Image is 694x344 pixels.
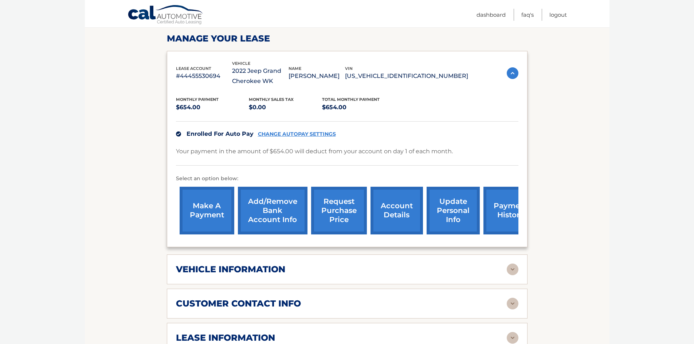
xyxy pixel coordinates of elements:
span: Monthly Payment [176,97,219,102]
h2: customer contact info [176,298,301,309]
p: $654.00 [322,102,395,112]
p: [US_VEHICLE_IDENTIFICATION_NUMBER] [345,71,468,81]
p: Your payment in the amount of $654.00 will deduct from your account on day 1 of each month. [176,146,453,157]
p: 2022 Jeep Grand Cherokee WK [232,66,289,86]
a: request purchase price [311,187,367,234]
p: #44455530694 [176,71,232,81]
span: vin [345,66,353,71]
a: Cal Automotive [128,5,204,26]
a: Logout [549,9,567,21]
span: Total Monthly Payment [322,97,380,102]
a: FAQ's [521,9,534,21]
span: lease account [176,66,211,71]
img: check.svg [176,131,181,137]
img: accordion-rest.svg [507,264,518,275]
h2: lease information [176,332,275,343]
a: make a payment [180,187,234,234]
span: Enrolled For Auto Pay [187,130,254,137]
img: accordion-active.svg [507,67,518,79]
a: Add/Remove bank account info [238,187,307,234]
span: name [289,66,301,71]
h2: vehicle information [176,264,285,275]
span: Monthly sales Tax [249,97,294,102]
p: [PERSON_NAME] [289,71,345,81]
a: Dashboard [477,9,506,21]
a: account details [370,187,423,234]
span: vehicle [232,61,250,66]
img: accordion-rest.svg [507,332,518,344]
a: payment history [483,187,538,234]
img: accordion-rest.svg [507,298,518,309]
p: $0.00 [249,102,322,112]
p: Select an option below: [176,174,518,183]
p: $654.00 [176,102,249,112]
h2: Manage Your Lease [167,33,528,44]
a: CHANGE AUTOPAY SETTINGS [258,131,336,137]
a: update personal info [427,187,480,234]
